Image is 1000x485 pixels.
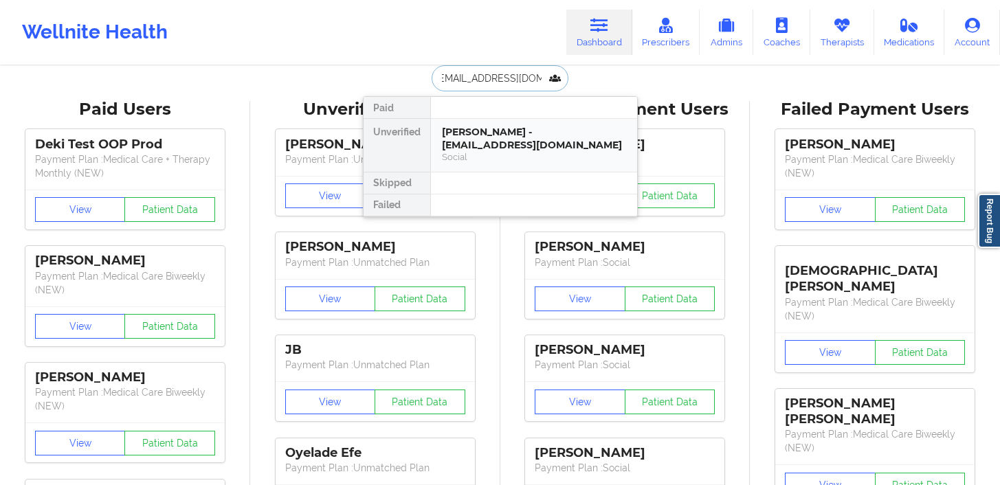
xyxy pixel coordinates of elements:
p: Payment Plan : Unmatched Plan [285,256,465,269]
button: Patient Data [375,286,465,311]
div: [PERSON_NAME] [PERSON_NAME] [785,396,965,427]
button: View [285,286,376,311]
button: View [785,340,876,365]
div: Deki Test OOP Prod [35,137,215,153]
button: View [35,314,126,339]
p: Payment Plan : Medical Care Biweekly (NEW) [35,269,215,297]
button: Patient Data [625,286,715,311]
button: Patient Data [625,390,715,414]
button: View [285,390,376,414]
button: View [35,431,126,455]
button: Patient Data [124,197,215,222]
div: Unverified Users [260,99,491,120]
div: [PERSON_NAME] [535,342,715,358]
p: Payment Plan : Social [535,461,715,475]
div: Skipped [364,172,430,194]
button: View [35,197,126,222]
a: Medications [874,10,945,55]
button: View [535,390,625,414]
div: JB [285,342,465,358]
a: Admins [700,10,753,55]
p: Payment Plan : Medical Care + Therapy Monthly (NEW) [35,153,215,180]
div: Unverified [364,119,430,172]
a: Therapists [810,10,874,55]
button: Patient Data [625,183,715,208]
button: Patient Data [375,390,465,414]
div: [PERSON_NAME] [35,370,215,385]
a: Account [944,10,1000,55]
div: [PERSON_NAME] - [EMAIL_ADDRESS][DOMAIN_NAME] [442,126,626,151]
button: Patient Data [875,340,966,365]
button: View [535,286,625,311]
div: [PERSON_NAME] [285,137,465,153]
button: Patient Data [875,197,966,222]
a: Prescribers [632,10,700,55]
div: Failed [364,194,430,216]
button: Patient Data [124,314,215,339]
a: Report Bug [978,194,1000,248]
p: Payment Plan : Social [535,256,715,269]
div: Paid Users [10,99,241,120]
p: Payment Plan : Social [535,358,715,372]
p: Payment Plan : Medical Care Biweekly (NEW) [785,295,965,323]
p: Payment Plan : Unmatched Plan [285,358,465,372]
a: Coaches [753,10,810,55]
p: Payment Plan : Medical Care Biweekly (NEW) [785,427,965,455]
button: View [285,183,376,208]
div: [PERSON_NAME] [35,253,215,269]
div: Social [442,151,626,163]
div: Oyelade Efe [285,445,465,461]
div: [DEMOGRAPHIC_DATA][PERSON_NAME] [785,253,965,295]
a: Dashboard [566,10,632,55]
button: View [785,197,876,222]
p: Payment Plan : Medical Care Biweekly (NEW) [35,385,215,413]
p: Payment Plan : Unmatched Plan [285,461,465,475]
div: [PERSON_NAME] [535,239,715,255]
p: Payment Plan : Medical Care Biweekly (NEW) [785,153,965,180]
div: [PERSON_NAME] [785,137,965,153]
div: Paid [364,97,430,119]
div: [PERSON_NAME] [535,445,715,461]
p: Payment Plan : Unmatched Plan [285,153,465,166]
div: [PERSON_NAME] [285,239,465,255]
div: Failed Payment Users [759,99,990,120]
button: Patient Data [124,431,215,455]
